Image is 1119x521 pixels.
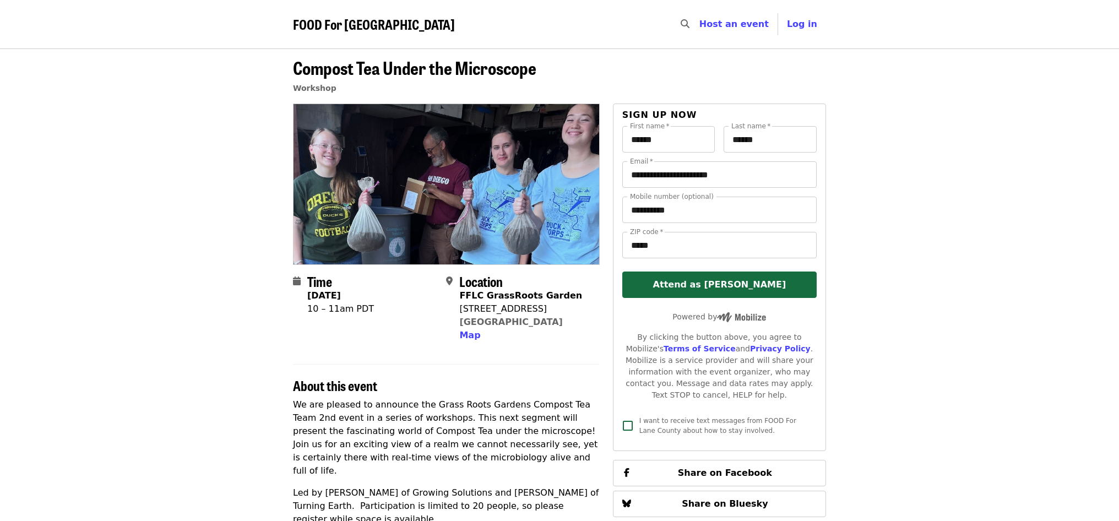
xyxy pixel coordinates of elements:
[731,123,770,129] label: Last name
[672,312,766,321] span: Powered by
[622,197,817,223] input: Mobile number (optional)
[459,302,582,316] div: [STREET_ADDRESS]
[622,126,715,153] input: First name
[293,14,455,34] span: FOOD For [GEOGRAPHIC_DATA]
[639,417,796,435] span: I want to receive text messages from FOOD For Lane County about how to stay involved.
[613,460,826,486] button: Share on Facebook
[293,376,377,395] span: About this event
[750,344,811,353] a: Privacy Policy
[293,55,536,80] span: Compost Tea Under the Microscope
[778,13,826,35] button: Log in
[717,312,766,322] img: Powered by Mobilize
[678,468,772,478] span: Share on Facebook
[787,19,817,29] span: Log in
[307,302,374,316] div: 10 – 11am PDT
[307,272,332,291] span: Time
[622,232,817,258] input: ZIP code
[293,17,455,32] a: FOOD For [GEOGRAPHIC_DATA]
[293,398,600,477] p: We are pleased to announce the Grass Roots Gardens Compost Tea Team 2nd event in a series of work...
[293,84,336,93] a: Workshop
[459,317,562,327] a: [GEOGRAPHIC_DATA]
[307,290,341,301] strong: [DATE]
[613,491,826,517] button: Share on Bluesky
[294,104,599,264] img: Compost Tea Under the Microscope organized by FOOD For Lane County
[459,290,582,301] strong: FFLC GrassRoots Garden
[293,276,301,286] i: calendar icon
[681,19,689,29] i: search icon
[630,123,670,129] label: First name
[630,193,714,200] label: Mobile number (optional)
[459,330,480,340] span: Map
[446,276,453,286] i: map-marker-alt icon
[459,329,480,342] button: Map
[622,332,817,401] div: By clicking the button above, you agree to Mobilize's and . Mobilize is a service provider and wi...
[699,19,769,29] a: Host an event
[630,229,663,235] label: ZIP code
[664,344,736,353] a: Terms of Service
[630,158,653,165] label: Email
[459,272,503,291] span: Location
[682,498,768,509] span: Share on Bluesky
[724,126,817,153] input: Last name
[696,11,705,37] input: Search
[622,272,817,298] button: Attend as [PERSON_NAME]
[622,161,817,188] input: Email
[622,110,697,120] span: Sign up now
